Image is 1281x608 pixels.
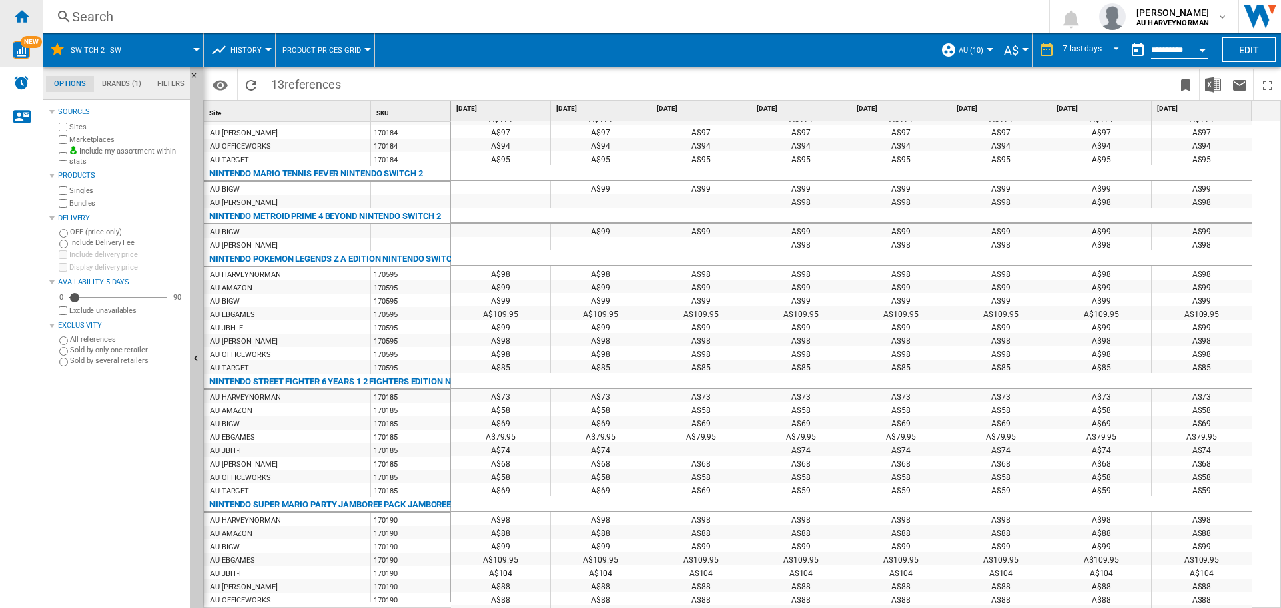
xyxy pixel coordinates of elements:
md-slider: Availability [69,291,167,304]
div: [DATE] [1054,101,1151,117]
div: A$99 [851,224,951,237]
div: A$85 [651,360,751,373]
div: A$98 [851,333,951,346]
div: A$69 [651,416,751,429]
div: A$69 [951,416,1051,429]
div: A$98 [951,266,1051,280]
div: A$85 [851,360,951,373]
div: Sort None [374,101,450,121]
div: 170185 [371,443,450,457]
div: A$97 [651,125,751,138]
div: A$98 [951,237,1051,250]
div: A$99 [851,181,951,194]
div: A$85 [951,360,1051,373]
div: AU HARVEYNORMAN [210,268,281,282]
div: A$69 [851,416,951,429]
div: AU [PERSON_NAME] [210,127,277,140]
div: A$68 [1051,456,1151,469]
div: A$98 [551,333,651,346]
div: A$69 [1152,416,1252,429]
input: Include my assortment within stats [59,148,67,165]
div: A$98 [851,266,951,280]
div: A$109.95 [651,306,751,320]
div: A$74 [1051,442,1151,456]
label: Bundles [69,198,185,208]
div: AU BIGW [210,418,240,431]
div: NINTENDO METROID PRIME 4 BEYOND NINTENDO SWITCH 2 [209,208,441,224]
div: A$95 [751,151,851,165]
div: 7 last days [1063,44,1102,53]
button: AU (10) [959,33,990,67]
div: A$68 [451,456,550,469]
div: A$74 [451,442,550,456]
div: A$58 [651,402,751,416]
div: A$58 [451,402,550,416]
input: Include Delivery Fee [59,240,68,248]
div: A$99 [551,181,651,194]
input: Sites [59,123,67,131]
div: A$95 [651,151,751,165]
div: 170185 [371,403,450,416]
div: 170184 [371,139,450,152]
div: A$68 [1152,456,1252,469]
div: Sort None [207,101,370,121]
div: A$98 [951,346,1051,360]
div: AU EBGAMES [210,431,255,444]
div: A$98 [451,266,550,280]
button: Product prices grid [282,33,368,67]
div: A$98 [1051,266,1151,280]
span: [DATE] [757,104,848,113]
div: AU BIGW [210,183,240,196]
div: Products [58,170,185,181]
div: A$98 [1051,346,1151,360]
div: 170185 [371,416,450,430]
div: [DATE] [1154,101,1252,117]
div: Delivery [58,213,185,224]
div: A$98 [751,266,851,280]
span: [DATE] [556,104,648,113]
div: A$98 [851,237,951,250]
span: references [284,77,341,91]
span: [DATE] [1157,104,1249,113]
div: 170185 [371,430,450,443]
button: Options [207,73,234,97]
div: A$73 [451,389,550,402]
div: A$98 [851,346,951,360]
div: Availability 5 Days [58,277,185,288]
input: OFF (price only) [59,229,68,238]
div: A$73 [551,389,651,402]
div: AU OFFICEWORKS [210,348,271,362]
span: [DATE] [857,104,948,113]
div: A$99 [551,320,651,333]
div: A$79.95 [551,429,651,442]
div: AU [PERSON_NAME] [210,458,277,471]
button: Edit [1222,37,1276,62]
md-tab-item: Filters [149,76,193,92]
div: 170595 [371,294,450,307]
img: wise-card.svg [13,41,30,59]
img: excel-24x24.png [1205,77,1221,93]
div: [DATE] [754,101,851,117]
span: Switch 2 _SW [71,46,121,55]
div: A$94 [851,138,951,151]
div: A$98 [1152,333,1252,346]
button: History [230,33,268,67]
div: A$68 [851,456,951,469]
div: A$99 [951,320,1051,333]
span: [DATE] [1057,104,1148,113]
div: A$85 [1152,360,1252,373]
div: A$99 [1051,181,1151,194]
span: SKU [376,109,389,117]
div: AU (10) [941,33,990,67]
img: mysite-bg-18x18.png [69,146,77,154]
div: A$97 [1152,125,1252,138]
div: A$73 [751,389,851,402]
div: A$97 [551,125,651,138]
div: [DATE] [854,101,951,117]
button: Send this report by email [1226,69,1253,100]
label: All references [70,334,185,344]
div: AU AMAZON [210,404,252,418]
div: A$98 [751,333,851,346]
div: A$109.95 [751,306,851,320]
